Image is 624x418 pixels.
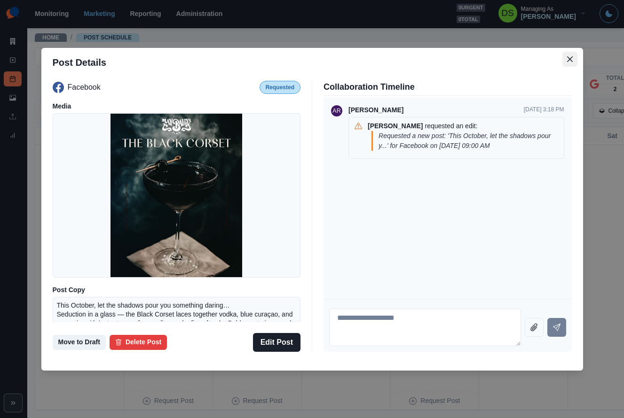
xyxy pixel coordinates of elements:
button: Send message [547,318,566,337]
p: Media [53,101,301,111]
button: Edit Post [253,333,300,352]
p: [DATE] 3:18 PM [524,105,564,115]
button: Attach file [525,318,544,337]
button: Move to Draft [53,335,106,350]
button: Delete Post [110,335,167,350]
p: Collaboration Timeline [324,81,572,93]
p: Post Copy [53,285,301,295]
p: [PERSON_NAME] [368,121,423,131]
p: Requested a new post: 'This October, let the shadows pour y...' for Facebook on [DATE] 09:00 AM [379,131,556,151]
img: zzi6wijegs2k5ljczlls [111,113,242,278]
p: Requested [266,83,294,92]
button: Close [562,52,577,67]
p: Facebook [68,82,101,93]
p: This October, let the shadows pour you something daring… Seduction in a glass — the Black Corset ... [57,301,297,392]
div: Amanda Ruth [332,103,341,118]
p: [PERSON_NAME] [348,105,403,115]
p: requested an edit: [425,121,477,131]
header: Post Details [41,48,583,77]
